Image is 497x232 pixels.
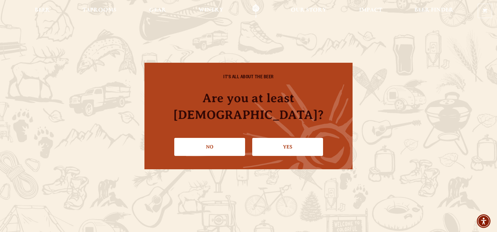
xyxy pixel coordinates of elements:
[244,4,267,18] a: Odell Home
[410,4,458,18] a: Beer Finder
[414,8,454,13] span: Beer Finder
[174,138,245,156] a: No
[82,8,116,13] span: Taprooms
[287,4,331,18] a: Our Story
[31,4,54,18] a: Beer
[145,4,170,18] a: Gear
[291,8,326,13] span: Our Story
[78,4,121,18] a: Taprooms
[252,138,323,156] a: Confirm I'm 21 or older
[157,90,340,123] h4: Are you at least [DEMOGRAPHIC_DATA]?
[194,4,227,18] a: Winery
[35,8,50,13] span: Beer
[355,4,386,18] a: Impact
[359,8,382,13] span: Impact
[477,214,490,228] div: Accessibility Menu
[149,8,166,13] span: Gear
[157,75,340,81] h6: IT'S ALL ABOUT THE BEER
[198,8,223,13] span: Winery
